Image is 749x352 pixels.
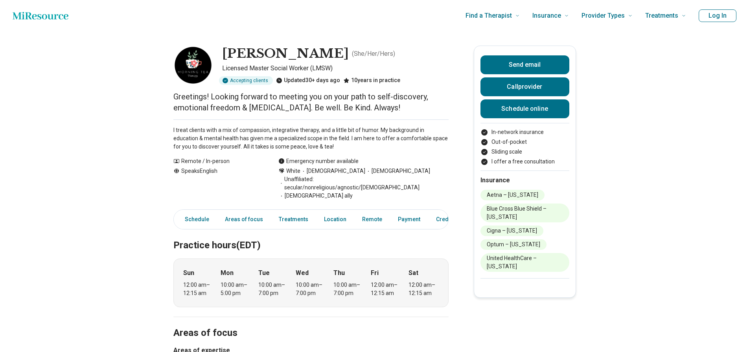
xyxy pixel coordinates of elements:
div: 10:00 am – 7:00 pm [333,281,364,297]
strong: Tue [258,268,270,278]
div: Emergency number available [278,157,359,165]
span: Treatments [645,10,678,21]
strong: Sun [183,268,194,278]
a: Home page [13,8,68,24]
div: 10:00 am – 7:00 pm [258,281,289,297]
li: United HealthCare – [US_STATE] [480,253,569,272]
a: Remote [357,211,387,227]
strong: Thu [333,268,345,278]
h2: Practice hours (EDT) [173,220,449,252]
li: In-network insurance [480,128,569,136]
li: I offer a free consultation [480,158,569,166]
span: [DEMOGRAPHIC_DATA] ally [278,192,353,200]
div: Updated 30+ days ago [276,76,340,85]
ul: Payment options [480,128,569,166]
span: Insurance [532,10,561,21]
a: Schedule online [480,99,569,118]
h2: Areas of focus [173,308,449,340]
span: Find a Therapist [466,10,512,21]
p: Licensed Master Social Worker (LMSW) [222,64,449,73]
div: Remote / In-person [173,157,263,165]
span: [DEMOGRAPHIC_DATA] [300,167,365,175]
li: Sliding scale [480,148,569,156]
strong: Mon [221,268,234,278]
li: Optum – [US_STATE] [480,239,547,250]
div: Speaks English [173,167,263,200]
a: Location [319,211,351,227]
div: 10:00 am – 5:00 pm [221,281,251,297]
h1: [PERSON_NAME] [222,46,349,62]
a: Treatments [274,211,313,227]
div: 12:00 am – 12:15 am [183,281,213,297]
div: 12:00 am – 12:15 am [409,281,439,297]
a: Schedule [175,211,214,227]
span: White [286,167,300,175]
a: Credentials [431,211,471,227]
button: Log In [699,9,736,22]
span: Unaffiliated: secular/nonreligious/agnostic/[DEMOGRAPHIC_DATA] [278,175,449,192]
div: 10 years in practice [343,76,400,85]
li: Aetna – [US_STATE] [480,190,545,200]
a: Areas of focus [220,211,268,227]
p: Greetings! Looking forward to meeting you on your path to self-discovery, emotional freedom & [ME... [173,91,449,113]
strong: Fri [371,268,379,278]
li: Out-of-pocket [480,138,569,146]
p: ( She/Her/Hers ) [352,49,395,59]
img: Stephanie Bicsak-Fleeman, Licensed Master Social Worker (LMSW) [173,46,213,85]
div: 10:00 am – 7:00 pm [296,281,326,297]
strong: Wed [296,268,309,278]
div: Accepting clients [219,76,273,85]
a: Payment [393,211,425,227]
li: Blue Cross Blue Shield – [US_STATE] [480,203,569,222]
li: Cigna – [US_STATE] [480,225,543,236]
p: I treat clients with a mix of compassion, integrative therapy, and a little bit of humor. My back... [173,126,449,151]
strong: Sat [409,268,418,278]
div: When does the program meet? [173,258,449,307]
h2: Insurance [480,176,569,185]
button: Callprovider [480,77,569,96]
button: Send email [480,55,569,74]
span: Provider Types [582,10,625,21]
span: [DEMOGRAPHIC_DATA] [365,167,430,175]
div: 12:00 am – 12:15 am [371,281,401,297]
